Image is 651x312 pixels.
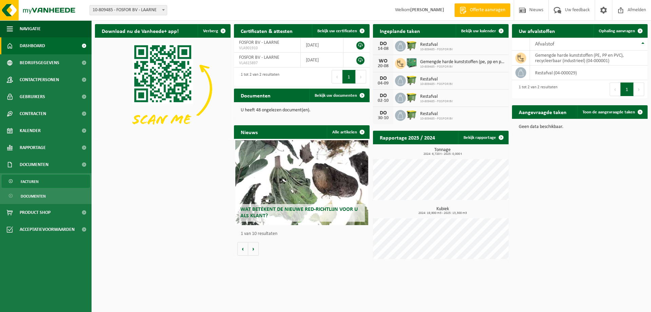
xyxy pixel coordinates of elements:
img: WB-1100-HPE-GN-50 [406,109,417,121]
div: 30-10 [376,116,390,121]
td: restafval (04-000029) [530,66,648,80]
button: Vorige [237,242,248,256]
img: Download de VHEPlus App [95,38,231,140]
div: DO [376,41,390,47]
a: Bekijk rapportage [458,131,508,144]
img: PB-HB-1400-HPE-GN-01 [406,57,417,69]
span: Bedrijfsgegevens [20,54,59,71]
div: 20-08 [376,64,390,69]
span: Navigatie [20,20,41,37]
h3: Kubiek [376,207,509,215]
a: Toon de aangevraagde taken [577,105,647,119]
button: Volgende [248,242,259,256]
h2: Nieuws [234,125,264,139]
button: Next [634,82,644,96]
div: DO [376,93,390,98]
h2: Ingeplande taken [373,24,427,37]
span: Gemengde harde kunststoffen (pe, pp en pvc), recycleerbaar (industrieel) [420,59,505,65]
span: Contracten [20,105,46,122]
span: 2024: 6,720 t - 2025: 0,000 t [376,152,509,156]
a: Bekijk uw certificaten [312,24,369,38]
span: Product Shop [20,204,51,221]
span: Restafval [420,94,453,99]
span: Bekijk uw documenten [315,93,357,98]
span: Ophaling aanvragen [599,29,635,33]
span: FOSFOR BV - LAARNE [239,55,279,60]
img: WB-1100-HPE-GN-50 [406,40,417,51]
button: Previous [610,82,620,96]
div: 1 tot 2 van 2 resultaten [237,69,279,84]
p: U heeft 48 ongelezen document(en). [241,108,363,113]
span: Contactpersonen [20,71,59,88]
span: FOSFOR BV - LAARNE [239,40,279,45]
span: Bekijk uw kalender [461,29,496,33]
span: Toon de aangevraagde taken [583,110,635,114]
div: 1 tot 2 van 2 resultaten [515,82,557,97]
a: Offerte aanvragen [454,3,510,17]
h2: Aangevraagde taken [512,105,573,118]
span: Acceptatievoorwaarden [20,221,75,238]
button: 1 [620,82,634,96]
span: Rapportage [20,139,46,156]
p: 1 van 10 resultaten [241,232,366,236]
span: VLA901910 [239,45,295,51]
h2: Download nu de Vanheede+ app! [95,24,185,37]
strong: [PERSON_NAME] [410,7,444,13]
div: DO [376,110,390,116]
span: Wat betekent de nieuwe RED-richtlijn voor u als klant? [240,207,358,219]
span: Verberg [203,29,218,33]
span: Kalender [20,122,41,139]
span: Gebruikers [20,88,45,105]
span: 2024: 19,900 m3 - 2025: 13,300 m3 [376,212,509,215]
h2: Documenten [234,89,277,102]
span: Facturen [21,175,39,188]
span: Dashboard [20,37,45,54]
a: Ophaling aanvragen [593,24,647,38]
div: 02-10 [376,98,390,103]
td: gemengde harde kunststoffen (PE, PP en PVC), recycleerbaar (industrieel) (04-000001) [530,51,648,66]
h2: Uw afvalstoffen [512,24,562,37]
h2: Certificaten & attesten [234,24,299,37]
button: Verberg [198,24,230,38]
a: Alle artikelen [327,125,369,139]
span: Offerte aanvragen [468,7,507,14]
div: 14-08 [376,47,390,51]
button: Previous [332,70,342,84]
span: Documenten [21,190,46,203]
span: 10-809485 - FOSFOR BV [420,65,505,69]
img: WB-1100-HPE-GN-50 [406,92,417,103]
span: 10-809485 - FOSFOR BV [420,48,453,52]
span: 10-809485 - FOSFOR BV - LAARNE [90,5,167,15]
td: [DATE] [301,53,343,68]
a: Facturen [2,175,90,188]
span: 10-809485 - FOSFOR BV [420,117,453,121]
p: Geen data beschikbaar. [519,125,641,129]
button: Next [356,70,366,84]
img: WB-1100-HPE-GN-50 [406,74,417,86]
span: Bekijk uw certificaten [317,29,357,33]
td: [DATE] [301,38,343,53]
span: Restafval [420,111,453,117]
button: 1 [342,70,356,84]
span: VLA615897 [239,60,295,66]
span: Afvalstof [535,41,554,47]
a: Wat betekent de nieuwe RED-richtlijn voor u als klant? [235,140,368,225]
span: Restafval [420,77,453,82]
span: Documenten [20,156,48,173]
div: WO [376,58,390,64]
a: Bekijk uw documenten [309,89,369,102]
div: 04-09 [376,81,390,86]
span: 10-809485 - FOSFOR BV [420,82,453,86]
span: Restafval [420,42,453,48]
div: DO [376,76,390,81]
span: 10-809485 - FOSFOR BV [420,99,453,104]
a: Documenten [2,189,90,202]
h3: Tonnage [376,148,509,156]
h2: Rapportage 2025 / 2024 [373,131,442,144]
a: Bekijk uw kalender [456,24,508,38]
